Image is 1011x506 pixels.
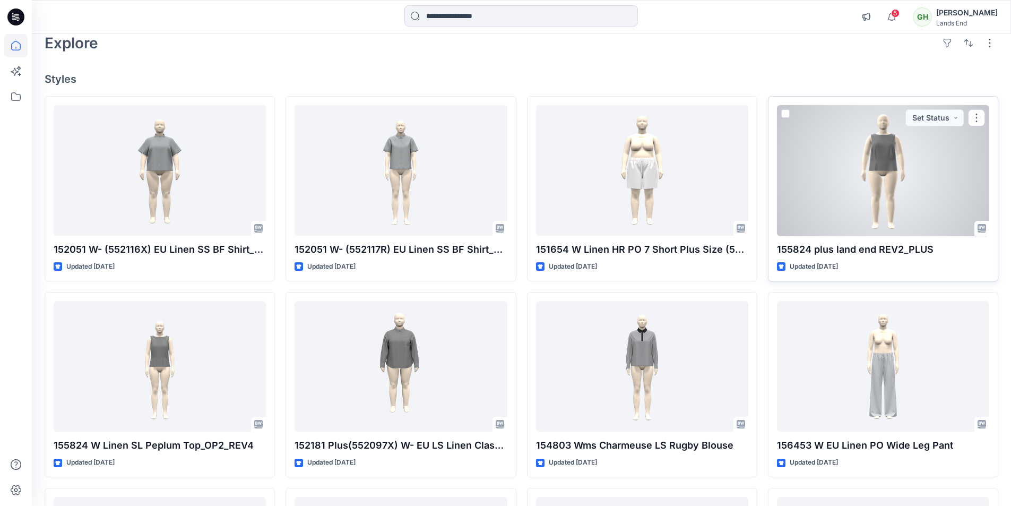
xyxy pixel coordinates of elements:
[777,438,989,453] p: 156453 W EU Linen PO Wide Leg Pant
[536,438,748,453] p: 154803 Wms Charmeuse LS Rugby Blouse
[295,105,507,236] a: 152051 W- (552117R) EU Linen SS BF Shirt_REV2
[936,6,998,19] div: [PERSON_NAME]
[790,457,838,468] p: Updated [DATE]
[54,438,266,453] p: 155824 W Linen SL Peplum Top_OP2_REV4
[66,261,115,272] p: Updated [DATE]
[536,301,748,432] a: 154803 Wms Charmeuse LS Rugby Blouse
[936,19,998,27] div: Lands End
[777,301,989,432] a: 156453 W EU Linen PO Wide Leg Pant
[549,261,597,272] p: Updated [DATE]
[45,35,98,52] h2: Explore
[777,242,989,257] p: 155824 plus land end REV2_PLUS
[54,105,266,236] a: 152051 W- (552116X) EU Linen SS BF Shirt_REV2
[54,242,266,257] p: 152051 W- (552116X) EU Linen SS BF Shirt_REV2
[549,457,597,468] p: Updated [DATE]
[536,105,748,236] a: 151654 W Linen HR PO 7 Short Plus Size (551526X)
[790,261,838,272] p: Updated [DATE]
[307,457,356,468] p: Updated [DATE]
[307,261,356,272] p: Updated [DATE]
[54,301,266,432] a: 155824 W Linen SL Peplum Top_OP2_REV4
[891,9,900,18] span: 5
[295,438,507,453] p: 152181 Plus(552097X) W- EU LS Linen Classic Button- Through Shirt_REV03
[295,242,507,257] p: 152051 W- (552117R) EU Linen SS BF Shirt_REV2
[536,242,748,257] p: 151654 W Linen HR PO 7 Short Plus Size (551526X)
[295,301,507,432] a: 152181 Plus(552097X) W- EU LS Linen Classic Button- Through Shirt_REV03
[777,105,989,236] a: 155824 plus land end REV2_PLUS
[45,73,998,85] h4: Styles
[66,457,115,468] p: Updated [DATE]
[913,7,932,27] div: GH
